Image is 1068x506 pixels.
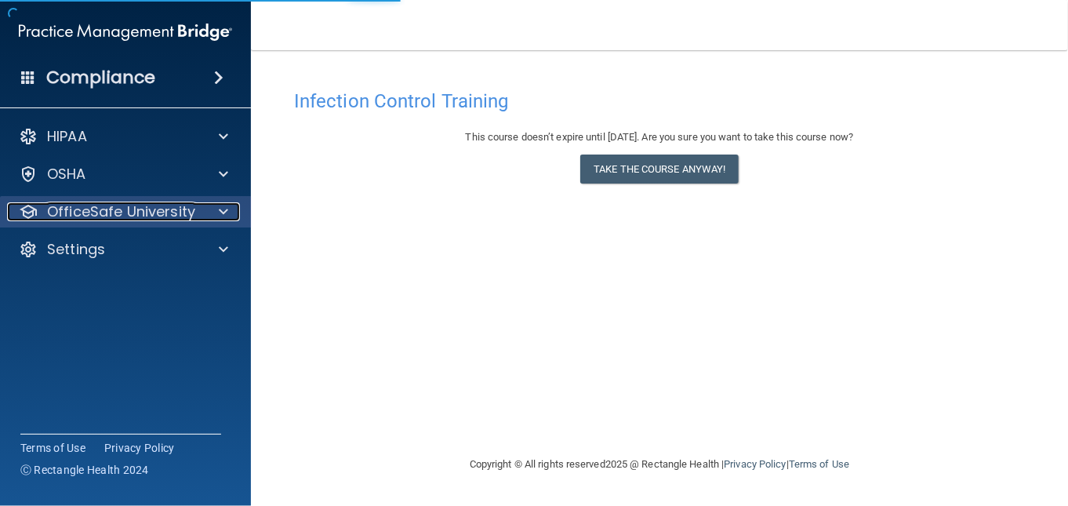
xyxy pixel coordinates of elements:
[104,440,175,456] a: Privacy Policy
[724,458,786,470] a: Privacy Policy
[789,458,849,470] a: Terms of Use
[47,127,87,146] p: HIPAA
[19,16,232,48] img: PMB logo
[19,202,228,221] a: OfficeSafe University
[47,165,86,184] p: OSHA
[20,462,149,478] span: Ⓒ Rectangle Health 2024
[47,240,105,259] p: Settings
[20,440,85,456] a: Terms of Use
[47,202,195,221] p: OfficeSafe University
[294,91,1025,111] h4: Infection Control Training
[19,165,228,184] a: OSHA
[46,67,155,89] h4: Compliance
[19,127,228,146] a: HIPAA
[580,155,738,184] button: Take the course anyway!
[19,240,228,259] a: Settings
[294,128,1025,147] div: This course doesn’t expire until [DATE]. Are you sure you want to take this course now?
[373,439,946,490] div: Copyright © All rights reserved 2025 @ Rectangle Health | |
